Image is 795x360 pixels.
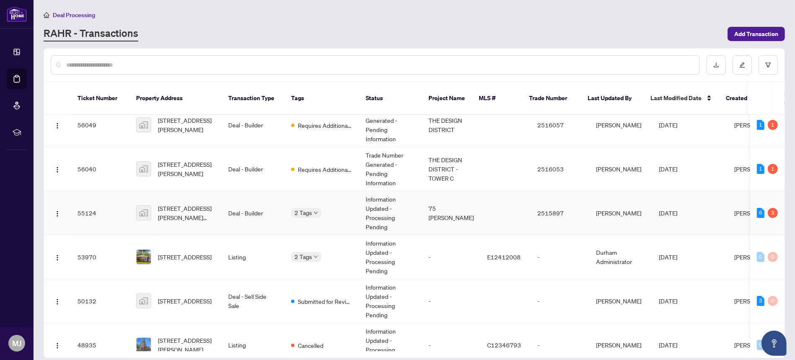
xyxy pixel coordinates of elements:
span: Requires Additional Docs [298,121,352,130]
td: Deal - Builder [222,103,284,147]
td: - [531,235,589,279]
span: Last Modified Date [650,93,702,103]
span: C12346793 [487,341,521,349]
div: 0 [757,340,764,350]
span: [DATE] [659,209,677,217]
td: Information Updated - Processing Pending [359,191,422,235]
a: RAHR - Transactions [44,26,138,41]
td: Deal - Sell Side Sale [222,279,284,323]
span: Add Transaction [734,27,778,41]
td: [PERSON_NAME] [589,191,652,235]
td: Listing [222,235,284,279]
div: 0 [757,252,764,262]
span: home [44,12,49,18]
th: Trade Number [522,82,581,115]
img: thumbnail-img [137,206,151,220]
td: 2515897 [531,191,589,235]
div: 1 [757,164,764,174]
th: Created By [719,82,769,115]
td: 75 [PERSON_NAME] [422,191,480,235]
button: Logo [51,118,64,132]
span: [PERSON_NAME] [734,341,780,349]
span: [DATE] [659,253,677,261]
td: - [531,279,589,323]
img: thumbnail-img [137,294,151,308]
td: Deal - Builder [222,147,284,191]
button: download [707,55,726,75]
div: 1 [768,120,778,130]
td: 56049 [71,103,129,147]
span: [PERSON_NAME] [734,209,780,217]
th: Last Updated By [581,82,644,115]
button: Logo [51,206,64,220]
td: THE DESIGN DISTRICT [422,103,480,147]
span: [STREET_ADDRESS][PERSON_NAME] [158,336,215,354]
td: Deal - Builder [222,191,284,235]
button: Logo [51,250,64,264]
button: Logo [51,338,64,352]
td: 53970 [71,235,129,279]
button: filter [759,55,778,75]
button: Logo [51,294,64,308]
span: MJ [12,337,21,349]
span: Deal Processing [53,11,95,19]
button: Open asap [761,331,787,356]
div: 1 [768,164,778,174]
span: edit [739,62,745,68]
span: Submitted for Review [298,297,352,306]
td: Trade Number Generated - Pending Information [359,147,422,191]
span: [STREET_ADDRESS][PERSON_NAME][PERSON_NAME][PERSON_NAME] [158,204,215,222]
td: THE DESIGN DISTRICT - TOWER C [422,147,480,191]
span: [STREET_ADDRESS] [158,296,212,306]
td: 50132 [71,279,129,323]
td: [PERSON_NAME] [589,103,652,147]
td: Trade Number Generated - Pending Information [359,103,422,147]
img: logo [7,6,27,22]
img: thumbnail-img [137,162,151,176]
th: Transaction Type [222,82,284,115]
td: 55124 [71,191,129,235]
span: download [713,62,719,68]
div: 6 [757,208,764,218]
span: [DATE] [659,341,677,349]
td: - [422,279,480,323]
td: [PERSON_NAME] [589,279,652,323]
img: thumbnail-img [137,118,151,132]
button: Logo [51,162,64,176]
img: Logo [54,122,61,129]
span: [PERSON_NAME] [734,121,780,129]
img: thumbnail-img [137,250,151,264]
span: [DATE] [659,165,677,173]
div: 0 [768,252,778,262]
td: [PERSON_NAME] [589,147,652,191]
th: Last Modified Date [644,82,719,115]
th: Status [359,82,422,115]
th: MLS # [472,82,522,115]
td: Information Updated - Processing Pending [359,279,422,323]
td: 2516057 [531,103,589,147]
img: Logo [54,166,61,173]
th: Project Name [422,82,472,115]
button: Add Transaction [728,27,785,41]
span: [DATE] [659,297,677,305]
img: Logo [54,342,61,349]
td: 56040 [71,147,129,191]
span: 2 Tags [294,252,312,262]
img: Logo [54,254,61,261]
img: thumbnail-img [137,338,151,352]
span: [PERSON_NAME] [734,253,780,261]
th: Tags [284,82,359,115]
td: 2516053 [531,147,589,191]
span: 2 Tags [294,208,312,218]
th: Ticket Number [71,82,129,115]
img: Logo [54,210,61,217]
span: Cancelled [298,341,323,350]
div: 3 [768,208,778,218]
div: 0 [768,296,778,306]
span: [STREET_ADDRESS][PERSON_NAME] [158,160,215,178]
span: [PERSON_NAME] [734,165,780,173]
span: [PERSON_NAME] [734,297,780,305]
span: [DATE] [659,121,677,129]
img: Logo [54,298,61,305]
div: 1 [757,120,764,130]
